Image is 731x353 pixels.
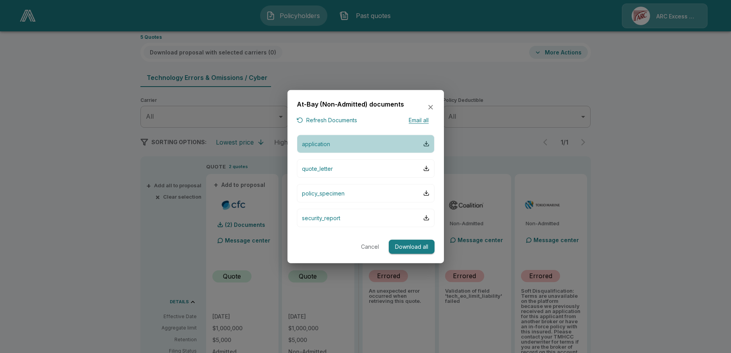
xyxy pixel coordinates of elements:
[297,116,357,125] button: Refresh Documents
[302,139,330,148] p: application
[302,214,340,222] p: security_report
[297,159,435,177] button: quote_letter
[297,99,404,109] h6: At-Bay (Non-Admitted) documents
[357,239,383,254] button: Cancel
[403,116,435,125] button: Email all
[302,189,345,197] p: policy_specimen
[302,164,333,172] p: quote_letter
[297,184,435,202] button: policy_specimen
[297,208,435,227] button: security_report
[389,239,435,254] button: Download all
[297,134,435,153] button: application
